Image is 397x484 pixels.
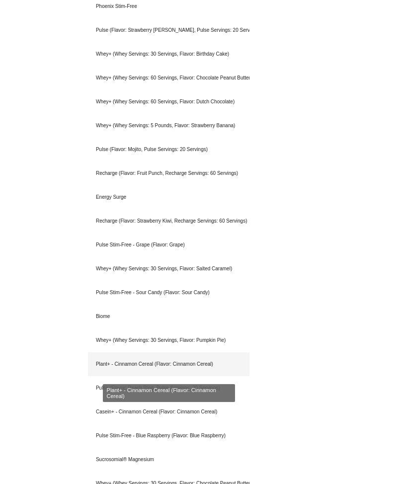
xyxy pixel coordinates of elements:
div: Sucrosomial® Magnesium [88,448,249,472]
div: Plant+ - Cinnamon Cereal (Flavor: Cinnamon Cereal) [88,352,249,376]
div: Pulse (Flavor: Strawberry [PERSON_NAME], Pulse Servings: 20 Servings) [88,18,249,42]
div: Energy Surge [88,185,249,209]
div: Pulse Stim-Free - Blue Raspberry (Flavor: Blue Raspberry) [88,424,249,448]
div: Pulse (Flavor: Peach Ring, Pulse Servings: 20 Servings) [88,376,249,400]
div: Whey+ (Whey Servings: 60 Servings, Flavor: Dutch Chocolate) [88,90,249,114]
div: Casein+ - Cinnamon Cereal (Flavor: Cinnamon Cereal) [88,400,249,424]
div: Whey+ (Whey Servings: 30 Servings, Flavor: Birthday Cake) [88,42,249,66]
div: Pulse Stim-Free - Grape (Flavor: Grape) [88,233,249,257]
div: Whey+ (Whey Servings: 30 Servings, Flavor: Salted Caramel) [88,257,249,281]
div: Whey+ (Whey Servings: 5 Pounds, Flavor: Strawberry Banana) [88,114,249,138]
div: Recharge (Flavor: Fruit Punch, Recharge Servings: 60 Servings) [88,161,249,185]
div: Pulse (Flavor: Mojito, Pulse Servings: 20 Servings) [88,138,249,161]
div: Whey+ (Whey Servings: 30 Servings, Flavor: Pumpkin Pie) [88,328,249,352]
div: Biome [88,305,249,328]
div: Whey+ (Whey Servings: 60 Servings, Flavor: Chocolate Peanut Butter) [88,66,249,90]
div: Recharge (Flavor: Strawberry Kiwi, Recharge Servings: 60 Servings) [88,209,249,233]
div: Pulse Stim-Free - Sour Candy (Flavor: Sour Candy) [88,281,249,305]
